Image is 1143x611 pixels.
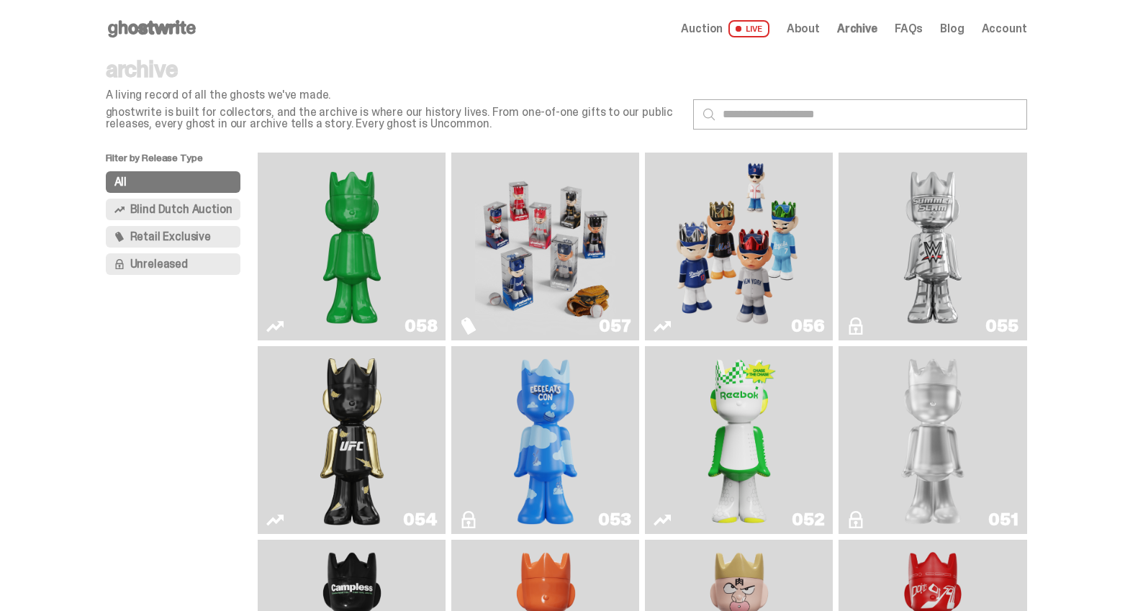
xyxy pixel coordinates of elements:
button: All [106,171,241,193]
span: LIVE [728,20,769,37]
button: Unreleased [106,253,241,275]
p: archive [106,58,682,81]
span: Unreleased [130,258,188,270]
img: Game Face (2025) [475,158,616,335]
a: Schrödinger's ghost: Sunday Green [266,158,437,335]
a: Ruby [266,352,437,528]
a: Court Victory [654,352,824,528]
p: ghostwrite is built for collectors, and the archive is where our history lives. From one-of-one g... [106,107,682,130]
div: 053 [598,511,631,528]
img: Court Victory [701,352,777,528]
p: A living record of all the ghosts we've made. [106,89,682,101]
div: 057 [599,317,631,335]
a: ghooooost [460,352,631,528]
img: LLLoyalty [895,352,971,528]
img: Game Face (2025) [669,158,810,335]
span: Retail Exclusive [130,231,211,243]
div: 055 [985,317,1018,335]
a: I Was There SummerSlam [847,158,1018,335]
p: Filter by Release Type [106,153,258,171]
a: Blog [940,23,964,35]
a: Archive [837,23,877,35]
button: Blind Dutch Auction [106,199,241,220]
img: Schrödinger's ghost: Sunday Green [281,158,423,335]
a: About [787,23,820,35]
img: I Was There SummerSlam [862,158,1003,335]
a: FAQs [895,23,923,35]
div: 051 [988,511,1018,528]
div: 058 [405,317,437,335]
a: Account [982,23,1027,35]
a: Auction LIVE [681,20,769,37]
span: Blind Dutch Auction [130,204,232,215]
div: 054 [403,511,437,528]
div: 052 [792,511,824,528]
span: Auction [681,23,723,35]
img: ghooooost [507,352,584,528]
img: Ruby [314,352,390,528]
a: LLLoyalty [847,352,1018,528]
a: Game Face (2025) [460,158,631,335]
button: Retail Exclusive [106,226,241,248]
span: All [114,176,127,188]
div: 056 [791,317,824,335]
a: Game Face (2025) [654,158,824,335]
